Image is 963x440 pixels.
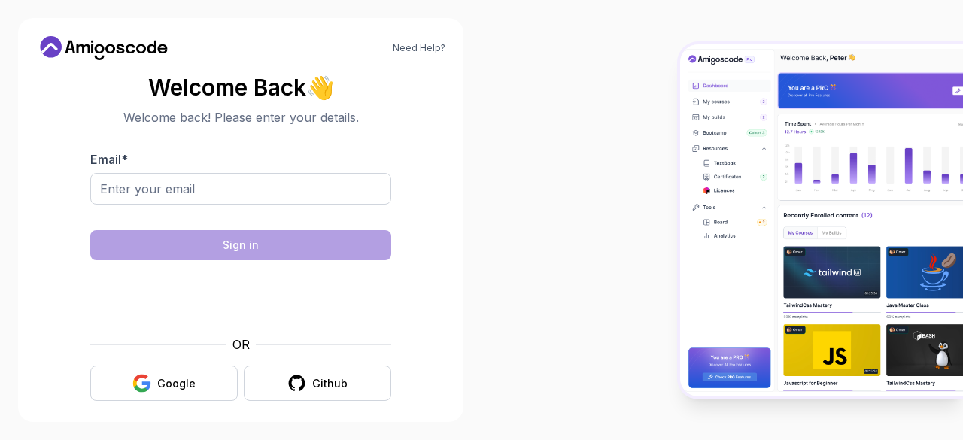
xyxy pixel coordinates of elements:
[305,73,336,102] span: 👋
[232,335,250,354] p: OR
[680,44,963,396] img: Amigoscode Dashboard
[90,75,391,99] h2: Welcome Back
[90,108,391,126] p: Welcome back! Please enter your details.
[393,42,445,54] a: Need Help?
[90,152,128,167] label: Email *
[312,376,348,391] div: Github
[157,376,196,391] div: Google
[244,366,391,401] button: Github
[90,366,238,401] button: Google
[90,230,391,260] button: Sign in
[127,269,354,326] iframe: Widget containing checkbox for hCaptcha security challenge
[36,36,172,60] a: Home link
[223,238,259,253] div: Sign in
[90,173,391,205] input: Enter your email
